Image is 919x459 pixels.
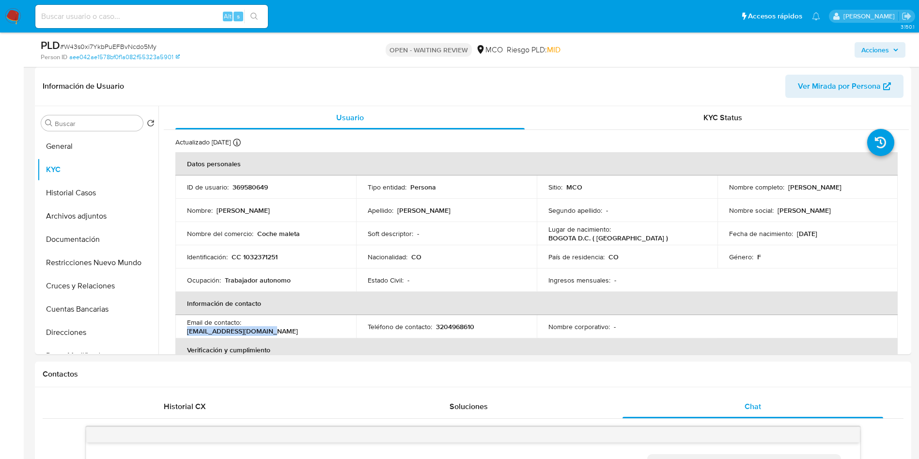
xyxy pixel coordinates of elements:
[164,401,206,412] span: Historial CX
[548,253,605,261] p: País de residencia :
[175,138,231,147] p: Actualizado [DATE]
[336,112,364,123] span: Usuario
[60,42,156,51] span: # W43s0xi7YkbPuEFBvNcdo5My
[43,369,903,379] h1: Contactos
[608,253,619,261] p: CO
[37,158,158,181] button: KYC
[37,298,158,321] button: Cuentas Bancarias
[843,12,898,21] p: damian.rodriguez@mercadolibre.com
[237,12,240,21] span: s
[902,11,912,21] a: Salir
[386,43,472,57] p: OPEN - WAITING REVIEW
[187,318,241,327] p: Email de contacto :
[729,206,774,215] p: Nombre social :
[45,119,53,127] button: Buscar
[35,10,268,23] input: Buscar usuario o caso...
[548,234,668,242] p: BOGOTA D.C. ( [GEOGRAPHIC_DATA] )
[861,42,889,58] span: Acciones
[450,401,488,412] span: Soluciones
[244,10,264,23] button: search-icon
[187,276,221,285] p: Ocupación :
[785,75,903,98] button: Ver Mirada por Persona
[368,322,432,331] p: Teléfono de contacto :
[855,42,905,58] button: Acciones
[147,119,155,130] button: Volver al orden por defecto
[187,327,298,335] p: [EMAIL_ADDRESS][DOMAIN_NAME]
[37,228,158,251] button: Documentación
[606,206,608,215] p: -
[217,206,270,215] p: [PERSON_NAME]
[436,322,474,331] p: 3204968610
[548,322,610,331] p: Nombre corporativo :
[187,229,253,238] p: Nombre del comercio :
[37,181,158,205] button: Historial Casos
[745,401,761,412] span: Chat
[729,229,793,238] p: Fecha de nacimiento :
[548,206,602,215] p: Segundo apellido :
[548,183,562,191] p: Sitio :
[43,81,124,91] h1: Información de Usuario
[187,253,228,261] p: Identificación :
[224,12,232,21] span: Alt
[748,11,802,21] span: Accesos rápidos
[368,253,407,261] p: Nacionalidad :
[397,206,451,215] p: [PERSON_NAME]
[901,23,914,31] span: 3.150.1
[233,183,268,191] p: 369580649
[175,292,898,315] th: Información de contacto
[187,183,229,191] p: ID de usuario :
[757,253,761,261] p: F
[407,276,409,285] p: -
[368,229,413,238] p: Soft descriptor :
[788,183,841,191] p: [PERSON_NAME]
[778,206,831,215] p: [PERSON_NAME]
[37,205,158,228] button: Archivos adjuntos
[187,206,213,215] p: Nombre :
[232,253,278,261] p: CC 1032371251
[798,75,881,98] span: Ver Mirada por Persona
[69,53,180,62] a: aee042ae1578bf0f1a082f55323a5901
[614,276,616,285] p: -
[547,44,561,55] span: MID
[797,229,817,238] p: [DATE]
[225,276,291,285] p: Trabajador autonomo
[703,112,742,123] span: KYC Status
[729,253,753,261] p: Género :
[175,152,898,175] th: Datos personales
[410,183,436,191] p: Persona
[37,274,158,298] button: Cruces y Relaciones
[37,251,158,274] button: Restricciones Nuevo Mundo
[614,322,616,331] p: -
[566,183,582,191] p: MCO
[41,53,67,62] b: Person ID
[411,253,421,261] p: CO
[548,225,611,234] p: Lugar de nacimiento :
[476,45,503,55] div: MCO
[368,183,406,191] p: Tipo entidad :
[507,45,561,55] span: Riesgo PLD:
[417,229,419,238] p: -
[55,119,139,128] input: Buscar
[368,206,393,215] p: Apellido :
[175,338,898,362] th: Verificación y cumplimiento
[368,276,404,285] p: Estado Civil :
[548,276,610,285] p: Ingresos mensuales :
[729,183,784,191] p: Nombre completo :
[37,344,158,367] button: Datos Modificados
[37,135,158,158] button: General
[257,229,300,238] p: Coche maleta
[41,37,60,53] b: PLD
[37,321,158,344] button: Direcciones
[812,12,820,20] a: Notificaciones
